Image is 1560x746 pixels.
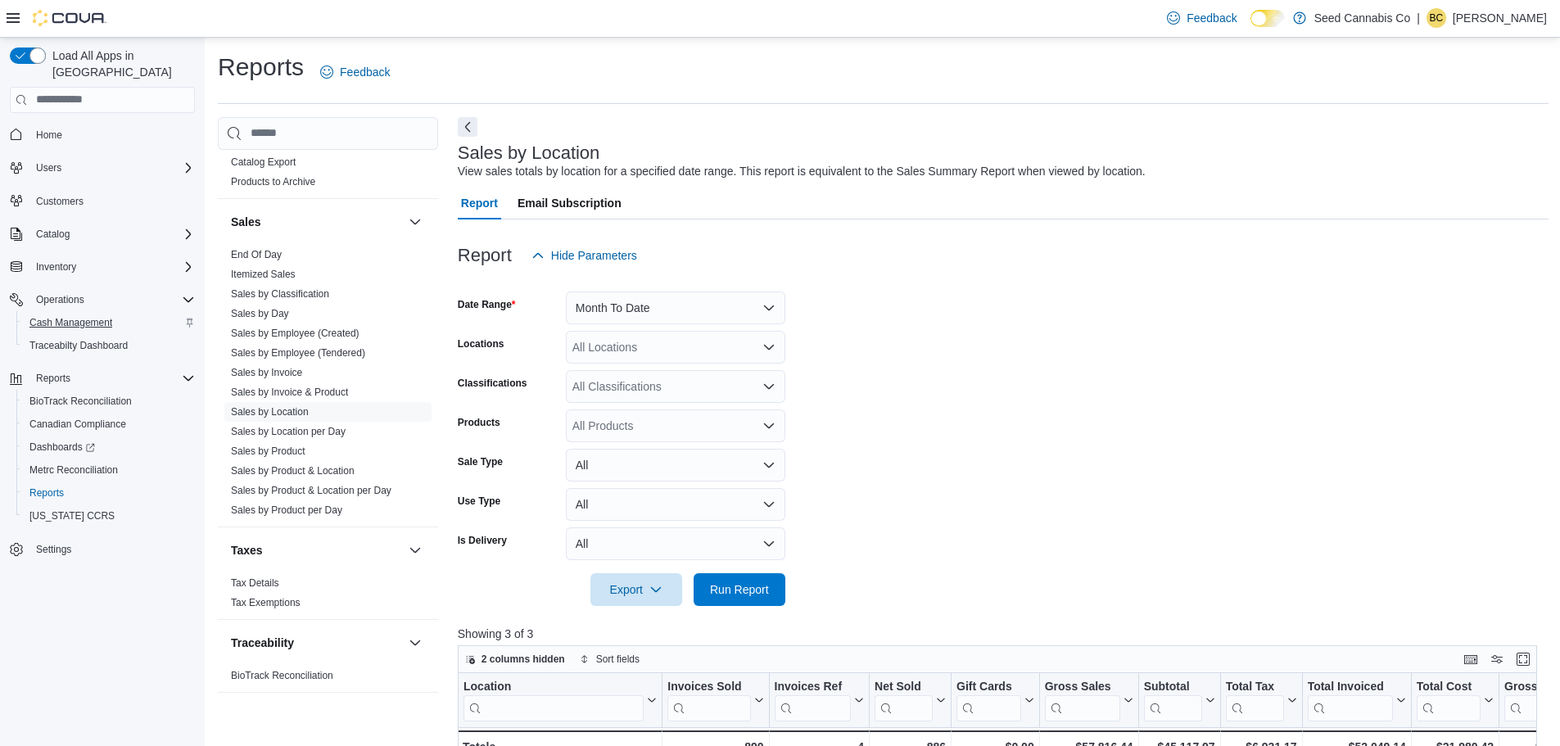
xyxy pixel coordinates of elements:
span: Load All Apps in [GEOGRAPHIC_DATA] [46,47,195,80]
h3: Traceability [231,635,294,651]
p: [PERSON_NAME] [1453,8,1547,28]
a: Sales by Product [231,445,305,457]
a: Tax Details [231,577,279,589]
p: | [1417,8,1420,28]
a: Sales by Location per Day [231,426,346,437]
span: Sales by Location [231,405,309,418]
span: Sales by Employee (Tendered) [231,346,365,359]
button: Users [3,156,201,179]
button: Total Tax [1225,679,1296,721]
button: Sales [231,214,402,230]
span: Hide Parameters [551,247,637,264]
span: Metrc Reconciliation [23,460,195,480]
button: Open list of options [762,341,775,354]
button: Inventory [3,255,201,278]
span: Users [29,158,195,178]
label: Date Range [458,298,516,311]
div: Invoices Sold [667,679,750,694]
label: Sale Type [458,455,503,468]
a: Sales by Location [231,406,309,418]
span: Reports [23,483,195,503]
a: Customers [29,192,90,211]
span: Traceabilty Dashboard [29,339,128,352]
div: Products [218,152,438,198]
a: Sales by Invoice & Product [231,387,348,398]
button: Home [3,123,201,147]
button: Sort fields [573,649,646,669]
span: Home [29,124,195,145]
span: Sales by Product [231,445,305,458]
button: Invoices Sold [667,679,763,721]
span: 2 columns hidden [482,653,565,666]
button: Subtotal [1143,679,1214,721]
div: Bonnie Caldwell [1427,8,1446,28]
a: Canadian Compliance [23,414,133,434]
h3: Report [458,246,512,265]
div: Subtotal [1143,679,1201,694]
span: Sales by Invoice [231,366,302,379]
button: All [566,488,785,521]
a: Sales by Product per Day [231,504,342,516]
a: Feedback [1160,2,1243,34]
button: Invoices Ref [774,679,863,721]
button: Metrc Reconciliation [16,459,201,482]
div: Gross Sales [1044,679,1119,694]
div: Net Sold [875,679,933,721]
a: Dashboards [23,437,102,457]
h3: Taxes [231,542,263,558]
span: Sort fields [596,653,640,666]
a: [US_STATE] CCRS [23,506,121,526]
img: Cova [33,10,106,26]
span: Sales by Employee (Created) [231,327,359,340]
a: BioTrack Reconciliation [231,670,333,681]
span: Catalog [36,228,70,241]
span: Dashboards [23,437,195,457]
span: Sales by Day [231,307,289,320]
button: Catalog [3,223,201,246]
label: Classifications [458,377,527,390]
span: Feedback [1187,10,1237,26]
label: Locations [458,337,504,350]
button: Net Sold [875,679,946,721]
span: Washington CCRS [23,506,195,526]
span: Sales by Product & Location per Day [231,484,391,497]
p: Seed Cannabis Co [1314,8,1411,28]
button: Catalog [29,224,76,244]
span: Tax Exemptions [231,596,301,609]
a: Sales by Day [231,308,289,319]
span: Customers [29,191,195,211]
div: Gift Card Sales [956,679,1021,721]
span: BioTrack Reconciliation [231,669,333,682]
a: End Of Day [231,249,282,260]
span: Home [36,129,62,142]
span: Cash Management [29,316,112,329]
div: View sales totals by location for a specified date range. This report is equivalent to the Sales ... [458,163,1146,180]
h1: Reports [218,51,304,84]
span: Run Report [710,581,769,598]
span: End Of Day [231,248,282,261]
button: Keyboard shortcuts [1461,649,1481,669]
a: Sales by Product & Location [231,465,355,477]
span: BC [1430,8,1444,28]
span: Reports [29,368,195,388]
div: Total Invoiced [1307,679,1392,721]
span: BioTrack Reconciliation [29,395,132,408]
span: Tax Details [231,576,279,590]
button: Customers [3,189,201,213]
span: Operations [29,290,195,310]
button: Traceabilty Dashboard [16,334,201,357]
button: Open list of options [762,380,775,393]
button: Canadian Compliance [16,413,201,436]
button: Display options [1487,649,1507,669]
p: Showing 3 of 3 [458,626,1549,642]
button: Cash Management [16,311,201,334]
span: Email Subscription [518,187,622,219]
span: Cash Management [23,313,195,332]
div: Location [463,679,644,694]
a: Catalog Export [231,156,296,168]
button: Operations [29,290,91,310]
div: Total Cost [1417,679,1481,694]
span: Sales by Product per Day [231,504,342,517]
button: Users [29,158,68,178]
button: Gift Cards [956,679,1034,721]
